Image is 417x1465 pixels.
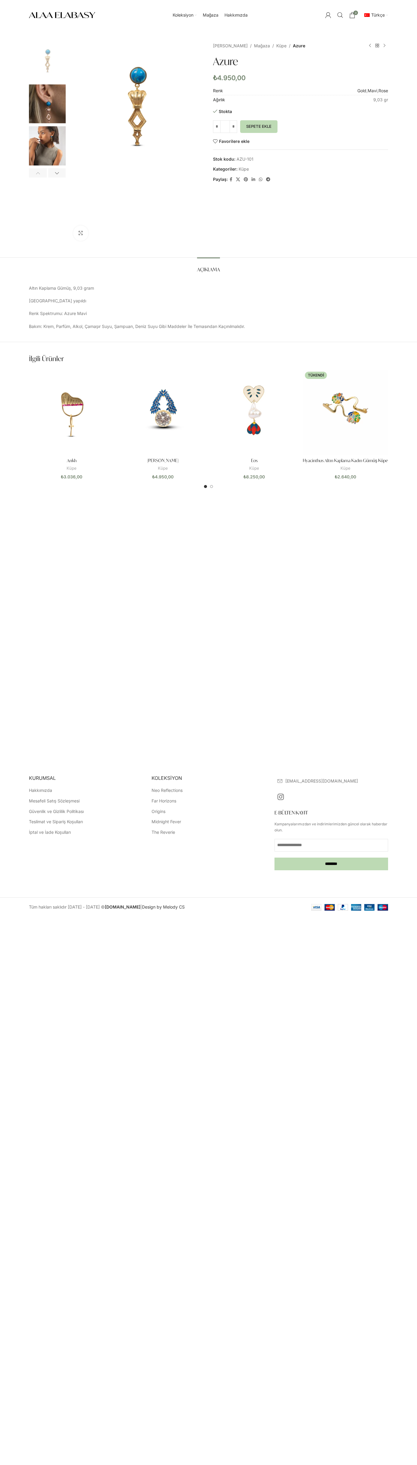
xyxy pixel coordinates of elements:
[152,474,155,479] span: ₺
[29,169,66,211] div: 4 / 4
[360,9,391,21] div: İkincil navigasyon
[204,485,207,488] li: Go to slide 1
[152,474,174,479] bdi: 4.950,00
[213,109,388,114] p: Stokta
[224,12,248,18] span: Hakkımızda
[197,266,220,273] span: Açıklama
[29,298,388,304] p: [GEOGRAPHIC_DATA] yapıldı
[29,42,66,81] img: Azure
[368,88,377,93] a: Mavi
[305,372,327,379] span: Tükendi
[152,819,182,825] a: Midnight Fever
[29,169,47,178] div: Previous slide
[237,156,253,162] span: AZU-101
[67,458,77,463] a: Ankh
[254,43,270,49] a: Mağaza
[120,370,205,455] a: Daphne
[346,9,358,21] a: 0
[29,775,143,781] h5: KURUMSAL
[243,474,265,479] bdi: 8.250,00
[249,465,259,471] a: Küpe
[29,829,71,835] a: İptal ve İade Koşulları
[61,474,82,479] bdi: 3.036,00
[98,9,322,21] div: Ana yönlendirici
[208,370,300,479] div: 3 / 8
[29,126,66,169] div: 3 / 4
[152,808,166,814] a: Origins
[213,74,217,82] span: ₺
[274,839,388,852] input: E-posta adresi *
[29,310,388,317] p: Renk Spektrumu: Azure Mavi
[334,9,346,21] a: Arama
[311,904,388,911] img: payments
[366,42,374,49] a: Önceki ürün
[48,169,66,178] div: Next slide
[203,12,219,18] span: Mağaza
[29,354,64,364] span: İlgili ürünler
[213,139,249,143] a: Favorilere ekle
[303,370,388,455] a: Hyacinthus Altın Kaplama Kadın Gümüş Küpe
[357,88,388,94] td: , ,
[29,12,95,17] a: Site logo
[152,775,265,781] h5: KOLEKSİYON
[213,88,223,94] span: Renk
[152,798,177,804] a: Far Horizons
[353,11,358,15] span: 0
[117,370,208,479] div: 2 / 8
[300,370,391,479] div: 4 / 8
[274,821,388,833] p: Kampanyalarımızdan ve indirimlerimizden güncel olarak haberdar olun.
[363,9,388,21] a: tr_TRTürkçe
[213,156,235,162] span: Stok kodu:
[264,175,272,184] a: Telegram sosyal medya linki
[29,819,83,825] a: Teslimat ve Sipariş Koşulları
[303,458,388,463] a: Hyacinthus Altın Kaplama Kadın Gümüş Küpe
[357,88,366,93] a: Gold
[224,9,248,21] a: Hakkımızda
[173,12,193,18] span: Koleksiyon
[277,778,388,784] a: Liste öğesi bağlantısı
[158,465,168,471] a: Küpe
[142,904,185,909] a: Design by Melody CS
[152,829,176,835] a: The Reverie
[29,787,53,793] a: Hakkımızda
[29,169,66,208] img: Azure - Görsel 4
[105,904,140,909] a: [DOMAIN_NAME]
[371,12,385,17] span: Türkçe
[173,9,197,21] a: Koleksiyon
[293,43,305,49] span: Azure
[29,84,66,124] img: Azure - Görsel 2
[228,175,234,184] a: Facebook sosyal bağlantısı
[61,474,64,479] span: ₺
[213,166,237,172] span: Kategoriler:
[29,126,66,165] img: Azure - Görsel 3
[210,485,213,488] li: Go to slide 2
[29,42,66,84] div: 1 / 4
[29,285,388,291] p: Altın Kaplama Gümüş, 9,03 gram
[381,42,388,49] a: Sonraki ürün
[257,175,264,184] a: WhatsApp sosyal bağlantısı
[378,88,388,93] a: Rose
[213,88,388,103] table: Ürün Ayrıntıları
[234,175,242,184] a: X social link
[251,458,258,463] a: Eos
[274,790,287,804] a: Instagram sosyal bağlantısı
[221,120,230,133] input: Ürün miktarı
[276,43,287,49] a: Küpe
[364,13,370,17] img: Türkçe
[29,370,114,455] a: Ankh
[373,97,388,103] p: 9,03 gr
[29,904,205,911] div: Tüm hakları saklıdır [DATE] - [DATE] © |
[219,139,249,143] span: Favorilere ekle
[213,74,246,82] bdi: 4.950,00
[243,474,246,479] span: ₺
[213,176,228,183] span: Paylaş:
[240,120,277,133] button: Sepete Ekle
[335,474,337,479] span: ₺
[250,175,257,184] a: Linkedin sosyal bağlantısı
[203,9,219,21] a: Mağaza
[213,55,388,68] h1: Azure
[29,323,388,330] p: Bakım: Krem, Parfüm, Alkol, Çamaşır Suyu, Şampuan, Deniz Suyu Gibi Maddeler İle Temasından Kaçını...
[29,798,80,804] a: Mesafeli Satış Sözleşmesi
[67,465,77,471] a: Küpe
